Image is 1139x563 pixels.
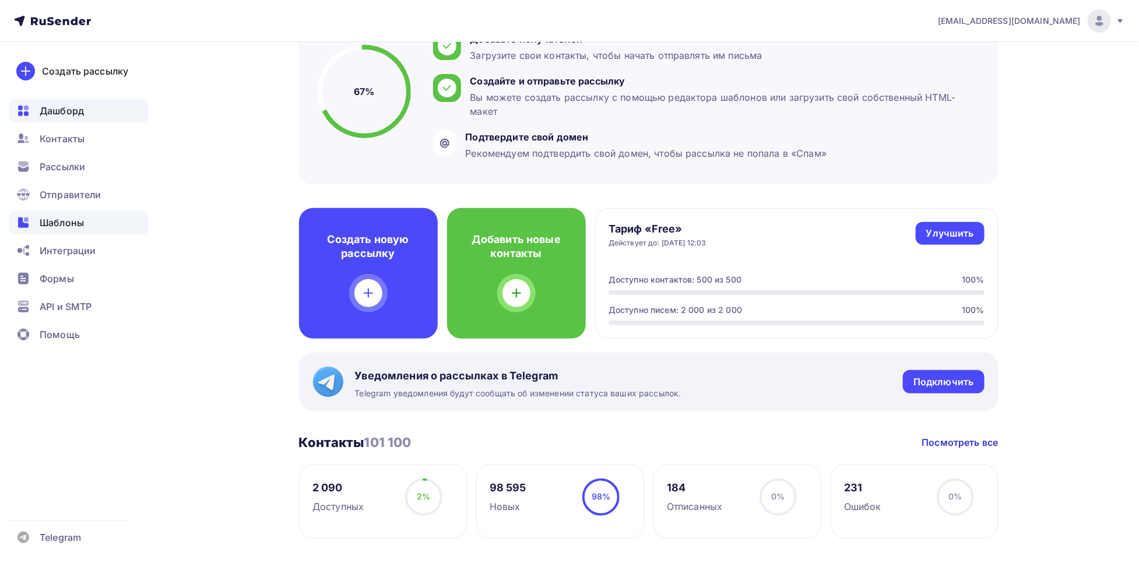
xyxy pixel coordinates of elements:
[913,375,973,389] div: Подключить
[355,388,681,399] span: Telegram уведомления будут сообщать об изменении статуса ваших рассылок.
[844,481,881,495] div: 231
[355,369,681,383] span: Уведомления о рассылках в Telegram
[40,244,96,258] span: Интеграции
[962,274,985,286] div: 100%
[312,481,364,495] div: 2 090
[9,155,148,178] a: Рассылки
[609,274,741,286] div: Доступно контактов: 500 из 500
[609,238,706,248] div: Действует до: [DATE] 12:03
[667,481,722,495] div: 184
[466,233,567,261] h4: Добавить новые контакты
[470,74,974,88] div: Создайте и отправьте рассылку
[9,183,148,206] a: Отправители
[318,233,419,261] h4: Создать новую рассылку
[40,104,84,118] span: Дашборд
[9,127,148,150] a: Контакты
[926,227,974,240] div: Улучшить
[312,499,364,513] div: Доступных
[9,99,148,122] a: Дашборд
[466,146,827,160] div: Рекомендуем подтвердить свой домен, чтобы рассылка не попала в «Спам»
[40,216,84,230] span: Шаблоны
[962,304,985,316] div: 100%
[609,304,742,316] div: Доступно писем: 2 000 из 2 000
[916,222,985,245] a: Улучшить
[844,499,881,513] div: Ошибок
[40,188,101,202] span: Отправители
[592,491,610,501] span: 98%
[490,481,526,495] div: 98 595
[354,85,374,98] h5: 67%
[40,160,85,174] span: Рассылки
[771,491,785,501] span: 0%
[667,499,722,513] div: Отписанных
[40,328,80,342] span: Помощь
[40,272,74,286] span: Формы
[922,435,999,449] a: Посмотреть все
[417,491,430,501] span: 2%
[470,48,762,62] div: Загрузите свои контакты, чтобы начать отправлять им письма
[470,90,974,118] div: Вы можете создать рассылку с помощью редактора шаблонов или загрузить свой собственный HTML-макет
[40,530,81,544] span: Telegram
[42,64,128,78] div: Создать рассылку
[466,130,827,144] div: Подтвердите свой домен
[938,9,1125,33] a: [EMAIL_ADDRESS][DOMAIN_NAME]
[938,15,1081,27] span: [EMAIL_ADDRESS][DOMAIN_NAME]
[948,491,962,501] span: 0%
[364,435,412,450] span: 101 100
[9,267,148,290] a: Формы
[9,211,148,234] a: Шаблоны
[609,222,706,236] h4: Тариф «Free»
[490,499,526,513] div: Новых
[299,434,412,451] h3: Контакты
[40,300,92,314] span: API и SMTP
[40,132,85,146] span: Контакты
